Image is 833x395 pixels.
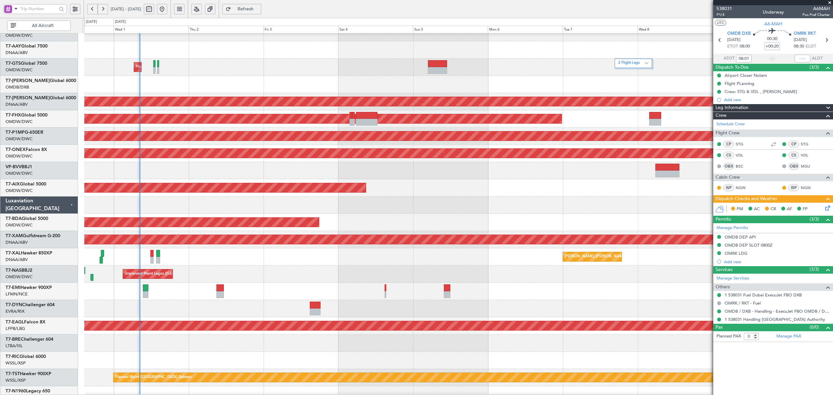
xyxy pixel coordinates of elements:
span: AF [787,206,792,212]
a: STG [801,141,815,147]
a: T7-TSTHawker 900XP [6,372,51,376]
input: --:-- [736,55,752,62]
a: LFMN/NCE [6,291,28,297]
span: Services [716,266,732,274]
a: DNAA/ABV [6,239,28,245]
span: 00:30 [767,36,777,42]
span: [DATE] [727,37,741,43]
a: 1 538031 Handling [GEOGRAPHIC_DATA] Authority [725,317,825,322]
a: T7-NASBBJ2 [6,268,32,273]
a: WSSL/XSP [6,377,26,383]
a: T7-EAGLFalcon 8X [6,320,46,324]
span: T7-RIC [6,354,20,359]
a: T7-GTSGlobal 7500 [6,61,47,66]
span: Others [716,283,730,291]
a: OMDW/DWC [6,119,33,125]
a: LTBA/ISL [6,343,23,349]
div: Sun 5 [413,26,488,34]
a: VDL [736,152,750,158]
a: STG [736,141,750,147]
div: OBX [723,163,734,170]
a: OMDW/DWC [6,33,33,38]
a: T7-P1MPG-650ER [6,130,43,135]
a: OMDW/DWC [6,274,33,280]
div: [PERSON_NAME] ([PERSON_NAME] Intl) [565,252,633,262]
a: OMDW/DWC [6,67,33,73]
img: arrow-gray.svg [645,62,649,64]
span: Permits [716,216,731,223]
a: T7-XAMGulfstream G-200 [6,234,60,238]
span: FP [803,206,808,212]
a: Manage PAX [776,333,801,340]
div: OMDB DEP API [725,234,756,240]
span: T7-AAY [6,44,21,48]
span: A6-MAH [764,20,782,27]
span: ELDT [806,43,816,50]
span: T7-EAGL [6,320,24,324]
span: OMRK RKT [794,31,816,37]
a: BSC [736,163,750,169]
div: Flight PLanning [725,81,754,86]
a: T7-XALHawker 850XP [6,251,52,255]
div: [DATE] [86,19,97,25]
a: NGW [801,185,815,191]
a: T7-BDAGlobal 5000 [6,216,48,221]
span: 538031 [717,5,732,12]
a: T7-AIXGlobal 5000 [6,182,46,186]
span: OMDB DXB [727,31,751,37]
a: T7-ONEXFalcon 8X [6,147,47,152]
div: Unplanned Maint Lagos ([GEOGRAPHIC_DATA][PERSON_NAME]) [125,269,234,279]
span: ALDT [812,55,823,62]
a: WSSL/XSP [6,360,26,366]
span: [DATE] - [DATE] [111,6,141,12]
span: T7-ONEX [6,147,26,152]
span: ETOT [727,43,738,50]
a: EVRA/RIX [6,308,24,314]
div: [DATE] [115,19,126,25]
span: (0/0) [810,324,819,331]
span: T7-N1960 [6,389,26,393]
div: CS [723,152,734,159]
button: All Aircraft [7,20,71,31]
div: CP [788,141,799,148]
a: OMDW/DWC [6,188,33,194]
div: Fri 3 [263,26,338,34]
span: Pos Pref Charter [802,12,830,18]
span: Leg Information [716,104,748,112]
span: P1/4 [717,12,732,18]
span: T7-GTS [6,61,21,66]
a: T7-DYNChallenger 604 [6,303,55,307]
span: T7-XAL [6,251,21,255]
a: OMDW/DWC [6,170,33,176]
button: Refresh [222,4,261,14]
span: Dispatch To-Dos [716,64,748,71]
a: DNAA/ABV [6,102,28,107]
a: T7-[PERSON_NAME]Global 6000 [6,96,76,100]
a: NGW [736,185,750,191]
div: OMDB DEP SLOT 0800Z [725,242,772,248]
span: T7-[PERSON_NAME] [6,78,50,83]
span: T7-TST [6,372,20,376]
div: Crew: STG & VDL , [PERSON_NAME] [725,89,797,94]
div: Wed 1 [114,26,188,34]
span: T7-DYN [6,303,22,307]
a: LFPB/LBG [6,326,25,332]
span: (3/3) [810,266,819,273]
a: OMDB/DXB [6,84,29,90]
a: VP-BVVBBJ1 [6,165,32,169]
a: MGU [801,163,815,169]
a: Manage Permits [717,225,748,231]
span: (3/3) [810,64,819,71]
span: T7-XAM [6,234,23,238]
span: T7-[PERSON_NAME] [6,96,50,100]
a: OMDW/DWC [6,153,33,159]
div: Airport Closer Notam [725,73,767,78]
span: T7-AIX [6,182,20,186]
span: (3/3) [810,216,819,223]
label: 2 Flight Legs [618,61,645,66]
span: AC [754,206,760,212]
a: T7-AAYGlobal 7500 [6,44,48,48]
span: Dispatch Checks and Weather [716,195,777,203]
span: CR [771,206,776,212]
a: OMDW/DWC [6,222,33,228]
